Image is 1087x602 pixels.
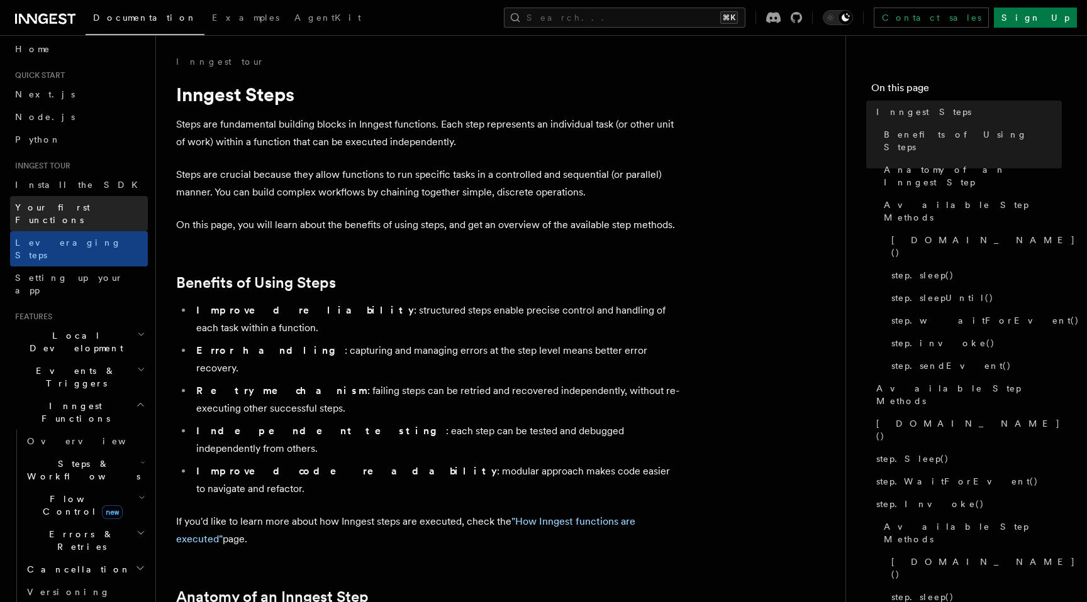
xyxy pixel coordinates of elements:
[886,354,1062,377] a: step.sendEvent()
[192,342,679,377] li: : capturing and managing errors at the step level means better error recovery.
[10,161,70,171] span: Inngest tour
[10,128,148,151] a: Python
[196,425,446,437] strong: Independent testing
[15,43,50,55] span: Home
[176,216,679,234] p: On this page, you will learn about the benefits of using steps, and get an overview of the availa...
[871,377,1062,412] a: Available Step Methods
[15,273,123,295] span: Setting up your app
[10,70,65,80] span: Quick start
[891,359,1012,372] span: step.sendEvent()
[879,158,1062,194] a: Anatomy of an Inngest Step
[27,436,157,446] span: Overview
[884,199,1062,224] span: Available Step Methods
[287,4,369,34] a: AgentKit
[10,231,148,266] a: Leveraging Steps
[823,10,853,25] button: Toggle dark mode
[27,587,110,597] span: Versioning
[22,493,138,518] span: Flow Control
[874,8,989,28] a: Contact sales
[204,4,287,34] a: Examples
[86,4,204,35] a: Documentation
[196,465,497,477] strong: Improved code readability
[891,269,954,282] span: step.sleep()
[879,194,1062,229] a: Available Step Methods
[102,505,123,519] span: new
[212,13,279,23] span: Examples
[886,287,1062,309] a: step.sleepUntil()
[891,337,995,349] span: step.invoke()
[876,106,971,118] span: Inngest Steps
[22,457,140,483] span: Steps & Workflows
[22,528,137,553] span: Errors & Retries
[886,264,1062,287] a: step.sleep()
[10,266,148,302] a: Setting up your app
[886,550,1062,586] a: [DOMAIN_NAME]()
[871,80,1062,101] h4: On this page
[886,332,1062,354] a: step.invoke()
[22,430,148,452] a: Overview
[886,229,1062,264] a: [DOMAIN_NAME]()
[891,314,1079,327] span: step.waitForEvent()
[22,488,148,523] button: Flow Controlnew
[22,452,148,488] button: Steps & Workflows
[884,128,1062,153] span: Benefits of Using Steps
[196,304,414,316] strong: Improved reliability
[876,382,1062,407] span: Available Step Methods
[176,116,679,151] p: Steps are fundamental building blocks in Inngest functions. Each step represents an individual ta...
[876,452,949,465] span: step.Sleep()
[871,470,1062,493] a: step.WaitForEvent()
[196,385,367,397] strong: Retry mechanism
[10,106,148,128] a: Node.js
[10,364,137,390] span: Events & Triggers
[22,523,148,558] button: Errors & Retries
[10,173,148,196] a: Install the SDK
[10,196,148,231] a: Your first Functions
[876,498,984,510] span: step.Invoke()
[176,166,679,201] p: Steps are crucial because they allow functions to run specific tasks in a controlled and sequenti...
[192,422,679,457] li: : each step can be tested and debugged independently from others.
[15,134,61,145] span: Python
[879,515,1062,550] a: Available Step Methods
[871,447,1062,470] a: step.Sleep()
[871,101,1062,123] a: Inngest Steps
[10,359,148,395] button: Events & Triggers
[884,163,1062,189] span: Anatomy of an Inngest Step
[196,344,345,356] strong: Error handling
[192,302,679,337] li: : structured steps enable precise control and handling of each task within a function.
[10,38,148,60] a: Home
[884,520,1062,545] span: Available Step Methods
[886,309,1062,332] a: step.waitForEvent()
[871,412,1062,447] a: [DOMAIN_NAME]()
[176,274,336,292] a: Benefits of Using Steps
[10,83,148,106] a: Next.js
[10,312,52,322] span: Features
[93,13,197,23] span: Documentation
[879,123,1062,158] a: Benefits of Using Steps
[15,89,75,99] span: Next.js
[176,83,679,106] h1: Inngest Steps
[10,329,137,354] span: Local Development
[294,13,361,23] span: AgentKit
[22,558,148,581] button: Cancellation
[504,8,745,28] button: Search...⌘K
[15,180,145,190] span: Install the SDK
[15,238,121,260] span: Leveraging Steps
[176,513,679,548] p: If you'd like to learn more about how Inngest steps are executed, check the page.
[891,234,1076,259] span: [DOMAIN_NAME]()
[10,395,148,430] button: Inngest Functions
[720,11,738,24] kbd: ⌘K
[176,55,264,68] a: Inngest tour
[876,475,1039,488] span: step.WaitForEvent()
[871,493,1062,515] a: step.Invoke()
[15,112,75,122] span: Node.js
[10,400,136,425] span: Inngest Functions
[192,382,679,417] li: : failing steps can be retried and recovered independently, without re-executing other successful...
[10,324,148,359] button: Local Development
[994,8,1077,28] a: Sign Up
[891,555,1076,581] span: [DOMAIN_NAME]()
[192,462,679,498] li: : modular approach makes code easier to navigate and refactor.
[891,292,994,304] span: step.sleepUntil()
[876,417,1062,442] span: [DOMAIN_NAME]()
[22,563,131,576] span: Cancellation
[15,202,90,225] span: Your first Functions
